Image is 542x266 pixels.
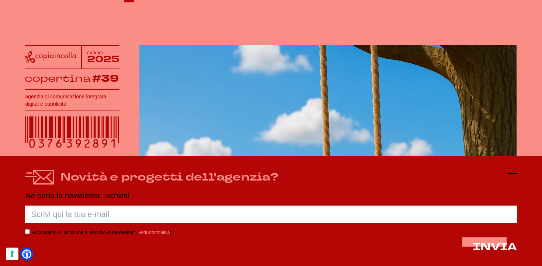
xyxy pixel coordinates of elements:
tspan: #39 [93,72,119,86]
a: vedi informativa [139,230,170,235]
p: Ne parla la newsletter. Iscriviti! [25,191,517,200]
a: Open Accessibility Menu [22,249,31,259]
label: Acconsento all’iscrizione al servizio di newsletter* [32,230,136,235]
h1: agenzia di comunicazione integrata, digital e pubblicità [25,93,119,108]
h4: Novità e progetti dell'agenzia? [60,169,278,185]
tspan: 2025 [87,53,120,66]
button: INVIA [473,241,517,253]
span: ( ) [138,230,171,235]
input: Scrivi qui la tua e-mail [25,206,517,223]
button: Le tue preferenze relative al consenso per le tecnologie di tracciamento [6,248,18,260]
span: INVIA [473,239,517,254]
tspan: anno [87,49,103,56]
tspan: copertina [25,72,91,85]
